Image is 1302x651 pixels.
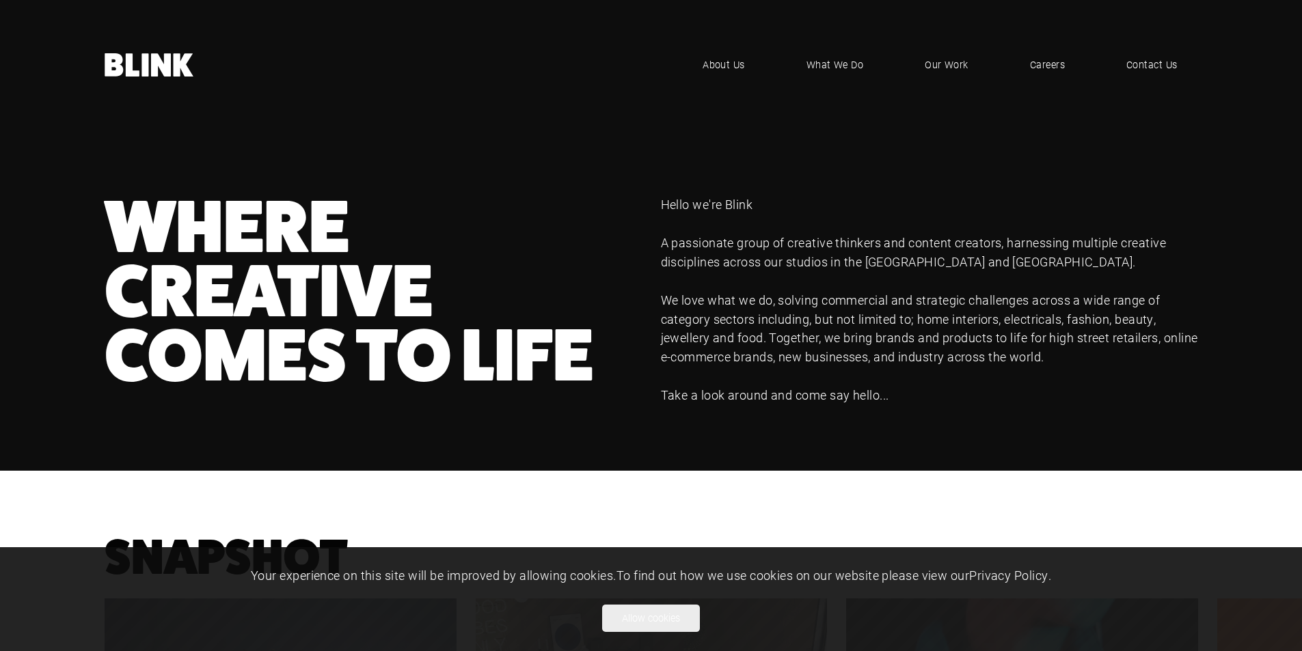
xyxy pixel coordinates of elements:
span: What We Do [806,57,864,72]
a: Home [105,53,193,77]
span: Contact Us [1126,57,1178,72]
span: Careers [1030,57,1065,72]
p: Hello we're Blink [661,195,1198,214]
img: Hello, We are Blink [105,53,193,77]
p: A passionate group of creative thinkers and content creators, harnessing multiple creative discip... [661,234,1198,272]
h1: Snapshot [105,536,1198,579]
span: Your experience on this site will be improved by allowing cookies. To find out how we use cookies... [251,567,1051,583]
a: About Us [682,44,765,85]
a: Contact Us [1106,44,1198,85]
a: Our Work [904,44,989,85]
p: We love what we do, solving commercial and strategic challenges across a wide range of category s... [661,291,1198,368]
span: About Us [703,57,745,72]
a: Careers [1009,44,1085,85]
button: Allow cookies [602,605,700,632]
h1: Where Creative Comes to Life [105,195,642,388]
a: What We Do [786,44,884,85]
span: Our Work [925,57,968,72]
p: Take a look around and come say hello... [661,386,1198,405]
a: Privacy Policy [969,567,1048,583]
